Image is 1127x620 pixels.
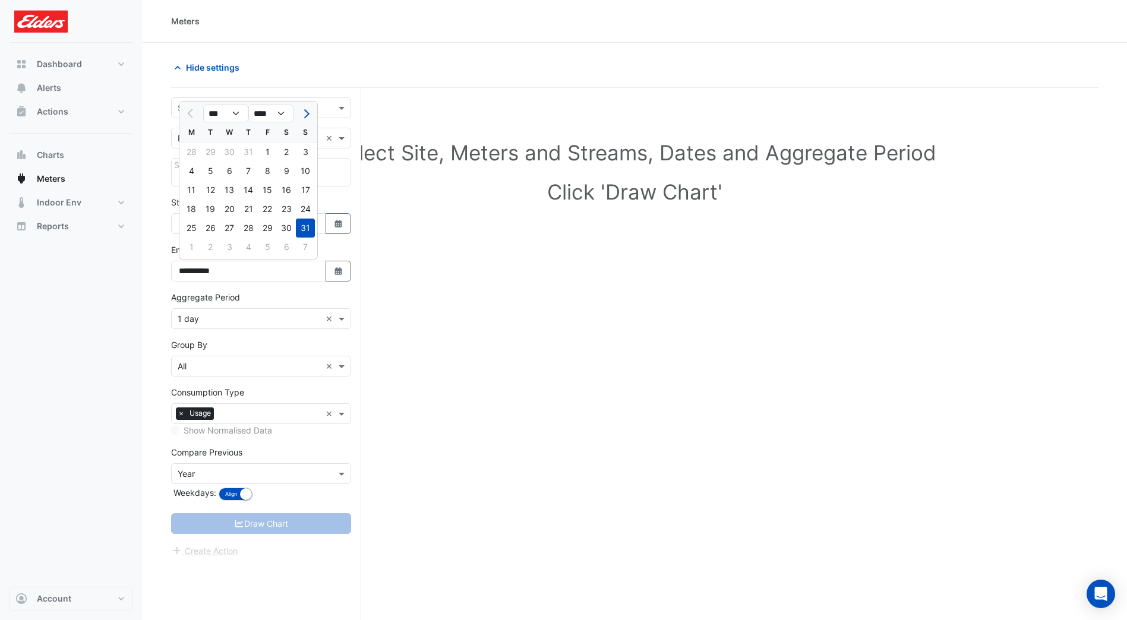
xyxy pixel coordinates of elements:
[182,123,201,142] div: M
[10,191,133,214] button: Indoor Env
[258,162,277,181] div: Friday, August 8, 2025
[15,149,27,161] app-icon: Charts
[171,196,211,208] label: Start Date
[201,181,220,200] div: 12
[258,123,277,142] div: F
[184,424,272,436] label: Show Normalised Data
[171,15,200,27] div: Meters
[10,143,133,167] button: Charts
[182,162,201,181] div: 4
[258,162,277,181] div: 8
[201,200,220,219] div: 19
[296,181,315,200] div: Sunday, August 17, 2025
[258,200,277,219] div: 22
[277,238,296,257] div: 6
[10,587,133,610] button: Account
[182,219,201,238] div: Monday, August 25, 2025
[277,219,296,238] div: 30
[277,162,296,181] div: 9
[277,123,296,142] div: S
[182,200,201,219] div: 18
[277,181,296,200] div: 16
[326,407,336,420] span: Clear
[10,167,133,191] button: Meters
[182,200,201,219] div: Monday, August 18, 2025
[220,181,239,200] div: 13
[171,545,238,555] app-escalated-ticket-create-button: Please correct errors first
[10,100,133,124] button: Actions
[333,266,344,276] fa-icon: Select Date
[258,238,277,257] div: Friday, September 5, 2025
[239,162,258,181] div: 7
[182,162,201,181] div: Monday, August 4, 2025
[296,219,315,238] div: 31
[201,219,220,238] div: Tuesday, August 26, 2025
[15,106,27,118] app-icon: Actions
[296,219,315,238] div: Sunday, August 31, 2025
[239,219,258,238] div: Thursday, August 28, 2025
[190,179,1079,204] h1: Click 'Draw Chart'
[37,82,61,94] span: Alerts
[277,238,296,257] div: Saturday, September 6, 2025
[171,446,242,458] label: Compare Previous
[14,10,68,33] img: Company Logo
[239,238,258,257] div: Thursday, September 4, 2025
[220,238,239,257] div: Wednesday, September 3, 2025
[186,61,239,74] span: Hide settings
[182,219,201,238] div: 25
[296,238,315,257] div: Sunday, September 7, 2025
[220,219,239,238] div: 27
[10,52,133,76] button: Dashboard
[15,58,27,70] app-icon: Dashboard
[258,200,277,219] div: Friday, August 22, 2025
[296,162,315,181] div: 10
[203,105,248,122] select: Select month
[220,219,239,238] div: Wednesday, August 27, 2025
[239,181,258,200] div: 14
[277,181,296,200] div: Saturday, August 16, 2025
[201,181,220,200] div: Tuesday, August 12, 2025
[15,220,27,232] app-icon: Reports
[220,181,239,200] div: Wednesday, August 13, 2025
[239,238,258,257] div: 4
[37,58,82,70] span: Dashboard
[190,140,1079,165] h1: Select Site, Meters and Streams, Dates and Aggregate Period
[171,57,247,78] button: Hide settings
[258,143,277,162] div: 1
[239,219,258,238] div: 28
[201,123,220,142] div: T
[187,407,214,419] span: Usage
[220,162,239,181] div: Wednesday, August 6, 2025
[277,219,296,238] div: Saturday, August 30, 2025
[296,143,315,162] div: Sunday, August 3, 2025
[10,214,133,238] button: Reports
[298,104,312,123] button: Next month
[258,143,277,162] div: Friday, August 1, 2025
[220,200,239,219] div: Wednesday, August 20, 2025
[182,238,201,257] div: Monday, September 1, 2025
[201,238,220,257] div: Tuesday, September 2, 2025
[171,424,351,436] div: Select meters or streams to enable normalisation
[258,219,277,238] div: Friday, August 29, 2025
[277,162,296,181] div: Saturday, August 9, 2025
[326,360,336,372] span: Clear
[171,486,216,499] label: Weekdays:
[182,238,201,257] div: 1
[296,181,315,200] div: 17
[248,105,293,122] select: Select year
[326,132,336,144] span: Clear
[201,238,220,257] div: 2
[1087,580,1115,608] div: Open Intercom Messenger
[220,238,239,257] div: 3
[296,143,315,162] div: 3
[296,200,315,219] div: Sunday, August 24, 2025
[182,181,201,200] div: Monday, August 11, 2025
[201,162,220,181] div: 5
[37,593,71,605] span: Account
[15,197,27,208] app-icon: Indoor Env
[10,76,133,100] button: Alerts
[239,162,258,181] div: Thursday, August 7, 2025
[171,158,351,186] div: Click Update or Cancel in Details panel
[239,200,258,219] div: 21
[277,200,296,219] div: 23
